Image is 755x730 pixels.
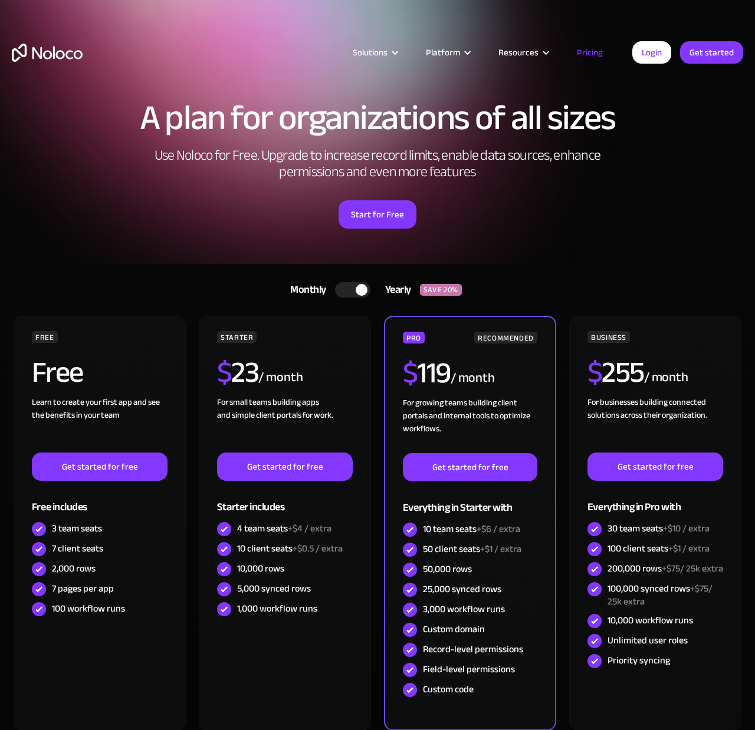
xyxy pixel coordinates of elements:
div: 5,000 synced rows [237,582,311,595]
div: 25,000 synced rows [423,583,501,596]
span: +$4 / extra [288,520,331,537]
div: / month [644,368,688,387]
div: For small teams building apps and simple client portals for work. ‍ [217,396,353,452]
div: Platform [411,45,484,60]
a: Login [632,41,671,64]
div: 10,000 rows [237,562,284,575]
span: $ [403,345,418,401]
div: FREE [32,331,58,343]
span: +$1 / extra [480,540,521,558]
a: Get started [680,41,743,64]
div: 100 client seats [608,542,710,555]
a: Get started for free [32,452,168,481]
h2: 255 [587,358,644,387]
div: Monthly [275,281,335,299]
div: Solutions [338,45,411,60]
div: Starter includes [217,481,353,519]
div: 1,000 workflow runs [237,602,317,615]
div: Yearly [370,281,420,299]
div: 10 team seats [423,523,520,536]
div: Solutions [353,45,388,60]
div: Resources [484,45,562,60]
div: Custom code [423,683,474,696]
span: +$6 / extra [477,520,520,538]
div: Priority syncing [608,654,670,667]
div: 100,000 synced rows [608,582,723,608]
div: 2,000 rows [52,562,96,575]
div: / month [258,368,303,387]
div: 100 workflow runs [52,602,125,615]
div: 7 client seats [52,542,103,555]
div: 10 client seats [237,542,343,555]
div: Field-level permissions [423,663,515,676]
a: Pricing [562,45,618,60]
a: Start for Free [339,200,416,229]
span: +$10 / extra [663,520,710,537]
a: Get started for free [587,452,723,481]
div: 7 pages per app [52,582,114,595]
div: 10,000 workflow runs [608,614,693,627]
div: 50,000 rows [423,563,472,576]
div: 3 team seats [52,522,102,535]
span: +$75/ 25k extra [608,580,713,610]
span: +$0.5 / extra [293,540,343,557]
div: 200,000 rows [608,562,723,575]
div: PRO [403,332,425,343]
div: SAVE 20% [420,284,462,296]
div: Platform [426,45,460,60]
span: +$75/ 25k extra [662,560,723,577]
div: 3,000 workflow runs [423,603,505,616]
div: 30 team seats [608,522,710,535]
div: Record-level permissions [423,643,523,656]
div: Learn to create your first app and see the benefits in your team ‍ [32,396,168,452]
span: $ [217,345,232,400]
div: Unlimited user roles [608,634,688,647]
h2: 119 [403,358,451,388]
div: 4 team seats [237,522,331,535]
h1: A plan for organizations of all sizes [12,100,743,136]
div: Everything in Pro with [587,481,723,519]
div: Custom domain [423,623,485,636]
a: Get started for free [217,452,353,481]
div: RECOMMENDED [474,332,537,343]
div: Resources [498,45,539,60]
div: Everything in Starter with [403,481,537,520]
div: 50 client seats [423,543,521,556]
div: Free includes [32,481,168,519]
div: / month [451,369,495,388]
div: For businesses building connected solutions across their organization. ‍ [587,396,723,452]
div: STARTER [217,331,257,343]
h2: Use Noloco for Free. Upgrade to increase record limits, enable data sources, enhance permissions ... [142,147,613,180]
a: home [12,44,83,62]
div: For growing teams building client portals and internal tools to optimize workflows. [403,397,537,453]
h2: 23 [217,358,259,387]
h2: Free [32,358,83,387]
a: Get started for free [403,453,537,481]
span: $ [587,345,602,400]
span: +$1 / extra [668,540,710,557]
div: BUSINESS [587,331,630,343]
